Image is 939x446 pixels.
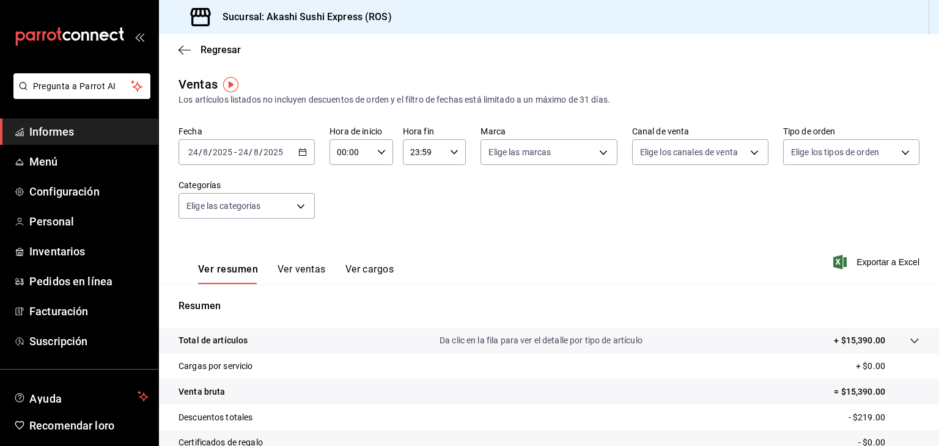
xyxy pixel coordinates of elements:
[783,126,836,136] font: Tipo de orden
[179,95,610,104] font: Los artículos listados no incluyen descuentos de orden y el filtro de fechas está limitado a un m...
[856,257,919,267] font: Exportar a Excel
[29,305,88,318] font: Facturación
[179,44,241,56] button: Regresar
[440,335,643,345] font: Da clic en la fila para ver el detalle por tipo de artículo
[199,147,202,157] font: /
[834,335,885,345] font: + $15,390.00
[488,147,551,157] font: Elige las marcas
[223,77,238,92] img: Marcador de información sobre herramientas
[856,361,885,371] font: + $0.00
[179,77,218,92] font: Ventas
[259,147,263,157] font: /
[134,32,144,42] button: abrir_cajón_menú
[223,11,392,23] font: Sucursal: Akashi Sushi Express (ROS)
[278,263,326,275] font: Ver ventas
[29,335,87,348] font: Suscripción
[202,147,208,157] input: --
[198,263,394,284] div: pestañas de navegación
[791,147,879,157] font: Elige los tipos de orden
[238,147,249,157] input: --
[234,147,237,157] font: -
[836,255,919,269] button: Exportar a Excel
[179,126,202,136] font: Fecha
[632,126,690,136] font: Canal de venta
[33,81,116,91] font: Pregunta a Parrot AI
[29,185,100,198] font: Configuración
[849,412,885,422] font: - $219.00
[9,89,150,101] a: Pregunta a Parrot AI
[13,73,150,99] button: Pregunta a Parrot AI
[29,215,74,228] font: Personal
[834,387,885,397] font: = $15,390.00
[201,44,241,56] font: Regresar
[179,300,221,312] font: Resumen
[253,147,259,157] input: --
[481,126,506,136] font: Marca
[29,245,85,258] font: Inventarios
[29,392,62,405] font: Ayuda
[198,263,258,275] font: Ver resumen
[249,147,252,157] font: /
[188,147,199,157] input: --
[179,180,221,190] font: Categorías
[29,155,58,168] font: Menú
[179,335,248,345] font: Total de artículos
[208,147,212,157] font: /
[29,419,114,432] font: Recomendar loro
[330,126,382,136] font: Hora de inicio
[640,147,738,157] font: Elige los canales de venta
[263,147,284,157] input: ----
[345,263,394,275] font: Ver cargos
[29,275,112,288] font: Pedidos en línea
[179,412,252,422] font: Descuentos totales
[212,147,233,157] input: ----
[179,387,225,397] font: Venta bruta
[403,126,434,136] font: Hora fin
[29,125,74,138] font: Informes
[179,361,253,371] font: Cargas por servicio
[186,201,261,211] font: Elige las categorías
